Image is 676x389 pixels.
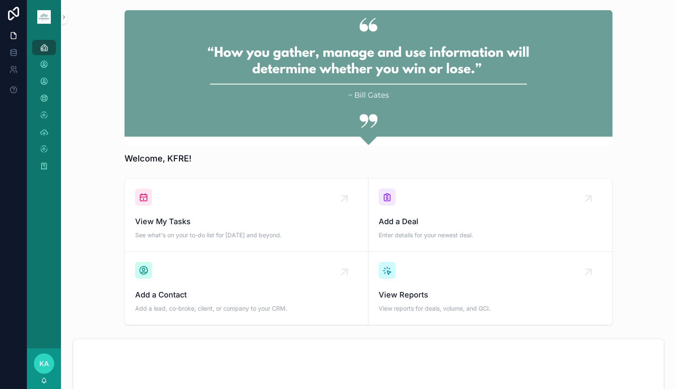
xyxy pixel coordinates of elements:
[135,304,358,313] span: Add a lead, co-broke, client, or company to your CRM.
[125,252,368,325] a: Add a ContactAdd a lead, co-broke, client, or company to your CRM.
[135,231,358,239] span: See what's on your to-do list for [DATE] and beyond.
[368,178,612,252] a: Add a DealEnter details for your newest deal.
[368,252,612,325] a: View ReportsView reports for deals, volume, and GCI.
[27,34,61,185] div: scrollable content
[379,231,602,239] span: Enter details for your newest deal.
[379,289,602,301] span: View Reports
[125,153,191,164] h1: Welcome, KFRE!
[37,10,51,24] img: App logo
[379,304,602,313] span: View reports for deals, volume, and GCI.
[39,358,49,369] span: KA
[125,178,368,252] a: View My TasksSee what's on your to-do list for [DATE] and beyond.
[135,289,358,301] span: Add a Contact
[379,216,602,228] span: Add a Deal
[135,216,358,228] span: View My Tasks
